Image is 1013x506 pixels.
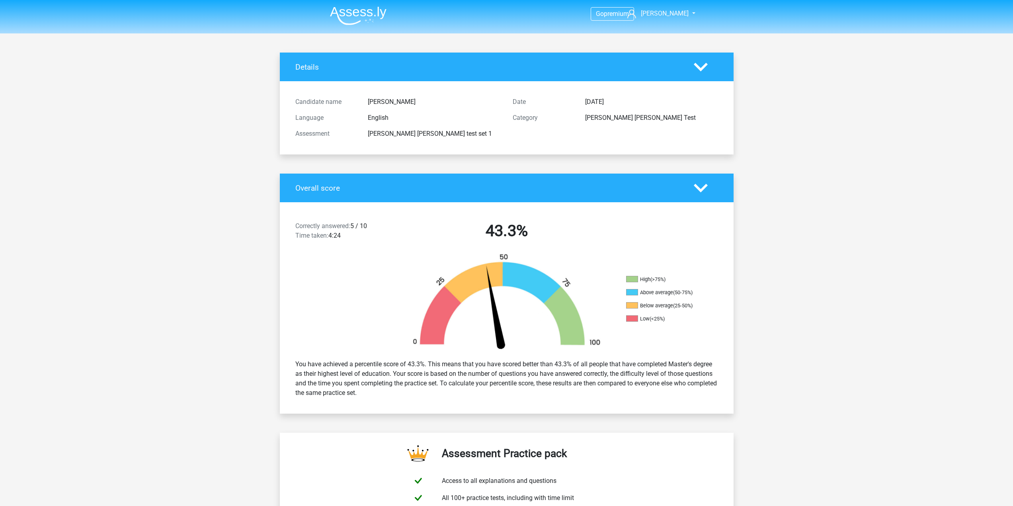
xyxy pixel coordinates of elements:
div: English [362,113,507,123]
div: Language [289,113,362,123]
div: [DATE] [579,97,724,107]
div: [PERSON_NAME] [362,97,507,107]
li: Low [626,315,706,322]
div: (50-75%) [673,289,693,295]
img: Assessly [330,6,386,25]
h4: Details [295,63,682,72]
li: High [626,276,706,283]
span: premium [604,10,629,18]
h4: Overall score [295,184,682,193]
div: (>75%) [650,276,666,282]
span: [PERSON_NAME] [641,10,689,17]
div: Candidate name [289,97,362,107]
span: Correctly answered: [295,222,350,230]
img: 43.d5f1ae20ac56.png [399,253,614,353]
span: Go [596,10,604,18]
a: [PERSON_NAME] [624,9,689,18]
div: Category [507,113,579,123]
div: (<25%) [650,316,665,322]
div: [PERSON_NAME] [PERSON_NAME] test set 1 [362,129,507,139]
li: Above average [626,289,706,296]
div: 5 / 10 4:24 [289,221,398,244]
div: Date [507,97,579,107]
div: Assessment [289,129,362,139]
div: You have achieved a percentile score of 43.3%. This means that you have scored better than 43.3% ... [289,356,724,401]
h2: 43.3% [404,221,609,240]
a: Gopremium [591,8,634,19]
div: [PERSON_NAME] [PERSON_NAME] Test [579,113,724,123]
div: (25-50%) [673,303,693,309]
span: Time taken: [295,232,328,239]
li: Below average [626,302,706,309]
